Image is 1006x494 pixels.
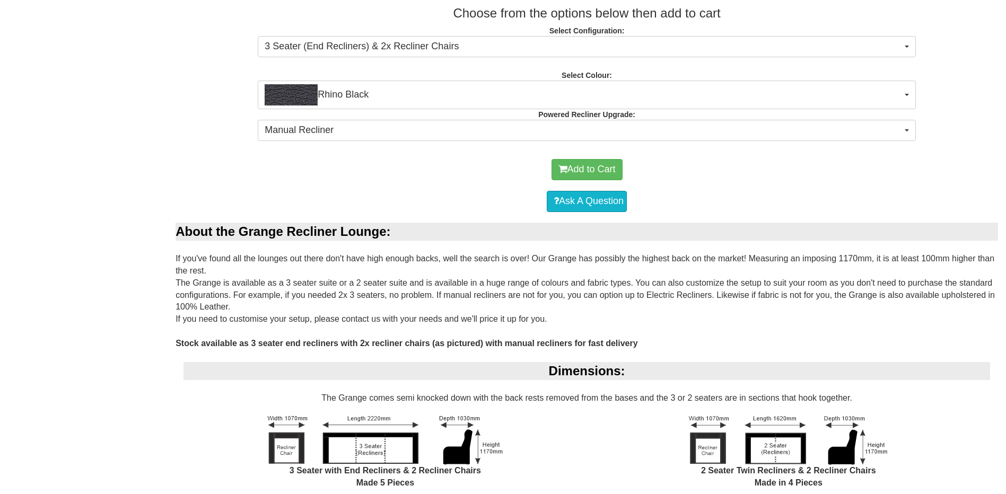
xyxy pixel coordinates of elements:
[183,362,990,380] div: Dimensions:
[265,84,902,105] span: Rhino Black
[547,191,627,212] a: Ask A Question
[176,339,637,348] b: Stock available as 3 seater end recliners with 2x recliner chairs (as pictured) with manual recli...
[549,27,625,35] strong: Select Configuration:
[258,81,916,109] button: Rhino BlackRhino Black
[265,84,318,105] img: Rhino Black
[258,36,916,57] button: 3 Seater (End Recliners) & 2x Recliner Chairs
[538,110,635,119] strong: Powered Recliner Upgrade:
[176,223,998,241] div: About the Grange Recliner Lounge:
[176,6,998,20] h3: Choose from the options below then add to cart
[258,120,916,141] button: Manual Recliner
[689,416,888,465] img: 2 Seater Suite
[290,466,481,487] b: 3 Seater with End Recliners & 2 Recliner Chairs Made 5 Pieces
[267,416,503,465] img: 3 Seater Suite
[562,71,612,80] strong: Select Colour:
[552,159,623,180] button: Add to Cart
[265,40,902,54] span: 3 Seater (End Recliners) & 2x Recliner Chairs
[701,466,876,487] b: 2 Seater Twin Recliners & 2 Recliner Chairs Made in 4 Pieces
[265,124,902,137] span: Manual Recliner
